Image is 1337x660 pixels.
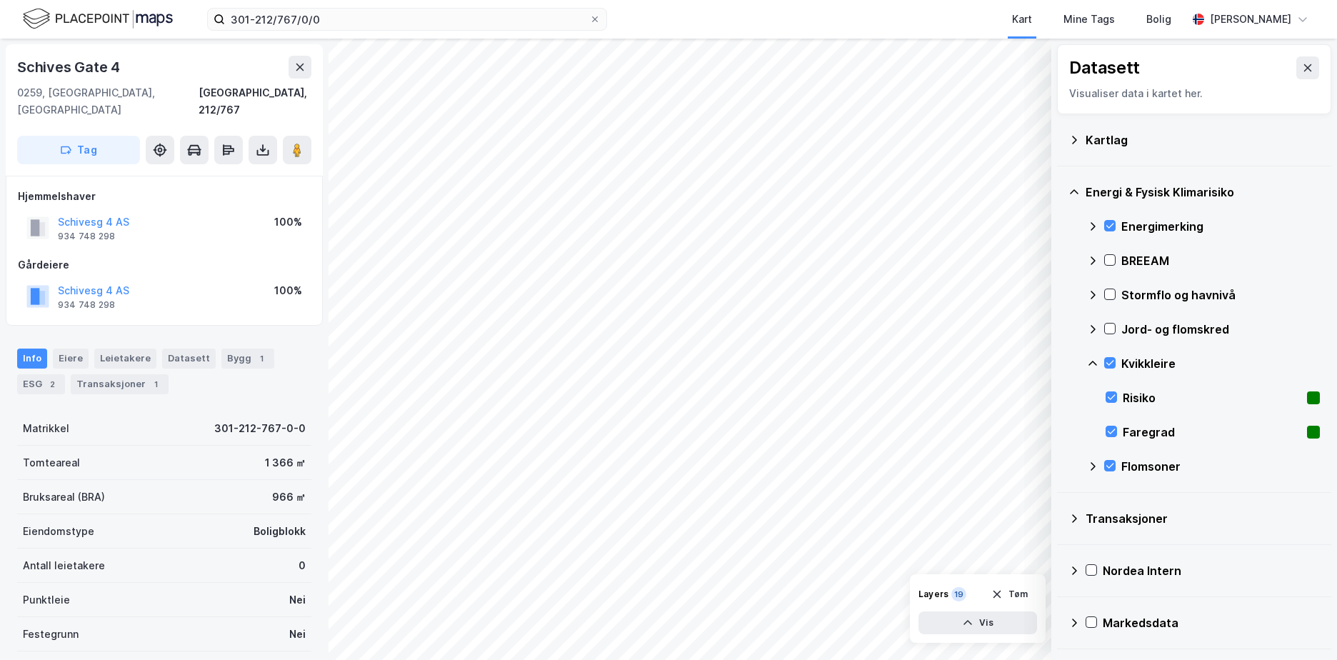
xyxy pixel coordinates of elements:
[23,557,105,574] div: Antall leietakere
[225,9,589,30] input: Søk på adresse, matrikkel, gårdeiere, leietakere eller personer
[17,56,123,79] div: Schives Gate 4
[221,349,274,369] div: Bygg
[1086,510,1320,527] div: Transaksjoner
[272,489,306,506] div: 966 ㎡
[1121,218,1320,235] div: Energimerking
[71,374,169,394] div: Transaksjoner
[1121,321,1320,338] div: Jord- og flomskred
[1103,614,1320,631] div: Markedsdata
[1103,562,1320,579] div: Nordea Intern
[23,454,80,471] div: Tomteareal
[18,256,311,274] div: Gårdeiere
[1146,11,1171,28] div: Bolig
[274,282,302,299] div: 100%
[1121,286,1320,304] div: Stormflo og havnivå
[45,377,59,391] div: 2
[918,589,948,600] div: Layers
[1069,85,1319,102] div: Visualiser data i kartet her.
[1121,252,1320,269] div: BREEAM
[23,420,69,437] div: Matrikkel
[17,84,199,119] div: 0259, [GEOGRAPHIC_DATA], [GEOGRAPHIC_DATA]
[299,557,306,574] div: 0
[265,454,306,471] div: 1 366 ㎡
[1121,355,1320,372] div: Kvikkleire
[1123,424,1301,441] div: Faregrad
[1012,11,1032,28] div: Kart
[23,626,79,643] div: Festegrunn
[199,84,311,119] div: [GEOGRAPHIC_DATA], 212/767
[1210,11,1291,28] div: [PERSON_NAME]
[17,349,47,369] div: Info
[17,374,65,394] div: ESG
[289,626,306,643] div: Nei
[951,587,966,601] div: 19
[1069,56,1140,79] div: Datasett
[23,489,105,506] div: Bruksareal (BRA)
[289,591,306,609] div: Nei
[18,188,311,205] div: Hjemmelshaver
[23,6,173,31] img: logo.f888ab2527a4732fd821a326f86c7f29.svg
[918,611,1037,634] button: Vis
[17,136,140,164] button: Tag
[1086,184,1320,201] div: Energi & Fysisk Klimarisiko
[23,591,70,609] div: Punktleie
[1086,131,1320,149] div: Kartlag
[58,231,115,242] div: 934 748 298
[1123,389,1301,406] div: Risiko
[1121,458,1320,475] div: Flomsoner
[254,351,269,366] div: 1
[58,299,115,311] div: 934 748 298
[1063,11,1115,28] div: Mine Tags
[254,523,306,540] div: Boligblokk
[214,420,306,437] div: 301-212-767-0-0
[162,349,216,369] div: Datasett
[274,214,302,231] div: 100%
[53,349,89,369] div: Eiere
[23,523,94,540] div: Eiendomstype
[94,349,156,369] div: Leietakere
[982,583,1037,606] button: Tøm
[1266,591,1337,660] iframe: Chat Widget
[149,377,163,391] div: 1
